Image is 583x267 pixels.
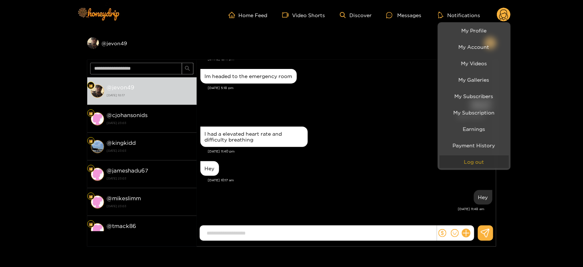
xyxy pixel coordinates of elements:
[440,123,509,135] a: Earnings
[440,155,509,168] button: Log out
[440,106,509,119] a: My Subscription
[440,40,509,53] a: My Account
[440,73,509,86] a: My Galleries
[440,90,509,102] a: My Subscribers
[440,57,509,70] a: My Videos
[440,139,509,152] a: Payment History
[440,24,509,37] a: My Profile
